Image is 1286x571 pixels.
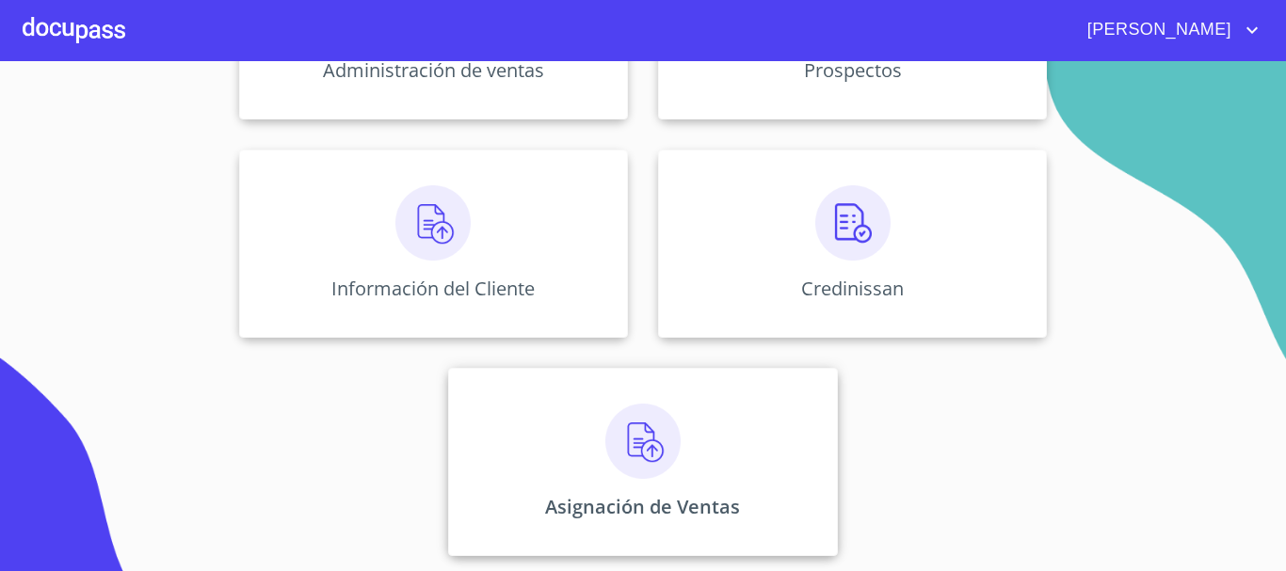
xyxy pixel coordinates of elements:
img: carga.png [395,185,471,261]
p: Información del Cliente [331,276,535,301]
p: Credinissan [801,276,904,301]
p: Asignación de Ventas [545,494,740,519]
span: [PERSON_NAME] [1073,15,1241,45]
img: carga.png [605,404,681,479]
p: Administración de ventas [323,57,544,83]
button: account of current user [1073,15,1263,45]
p: Prospectos [804,57,902,83]
img: verificacion.png [815,185,891,261]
